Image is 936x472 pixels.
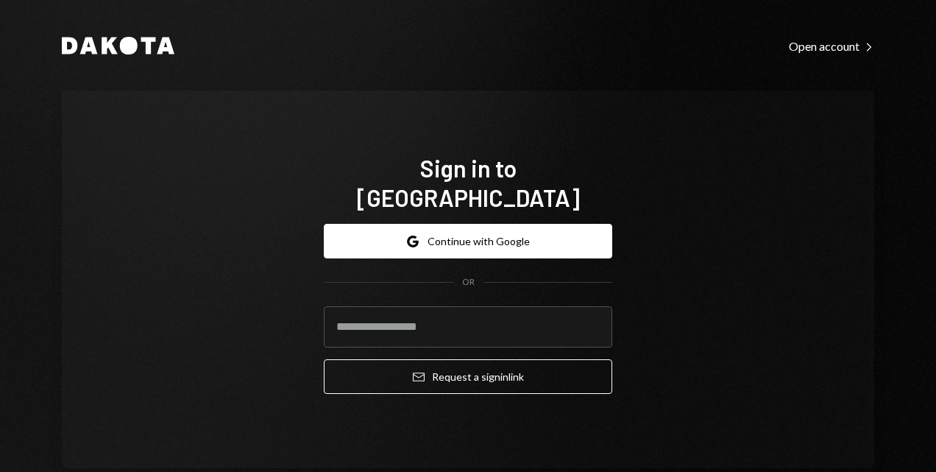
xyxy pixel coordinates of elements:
[324,224,612,258] button: Continue with Google
[789,39,874,54] div: Open account
[789,38,874,54] a: Open account
[324,153,612,212] h1: Sign in to [GEOGRAPHIC_DATA]
[462,276,475,289] div: OR
[324,359,612,394] button: Request a signinlink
